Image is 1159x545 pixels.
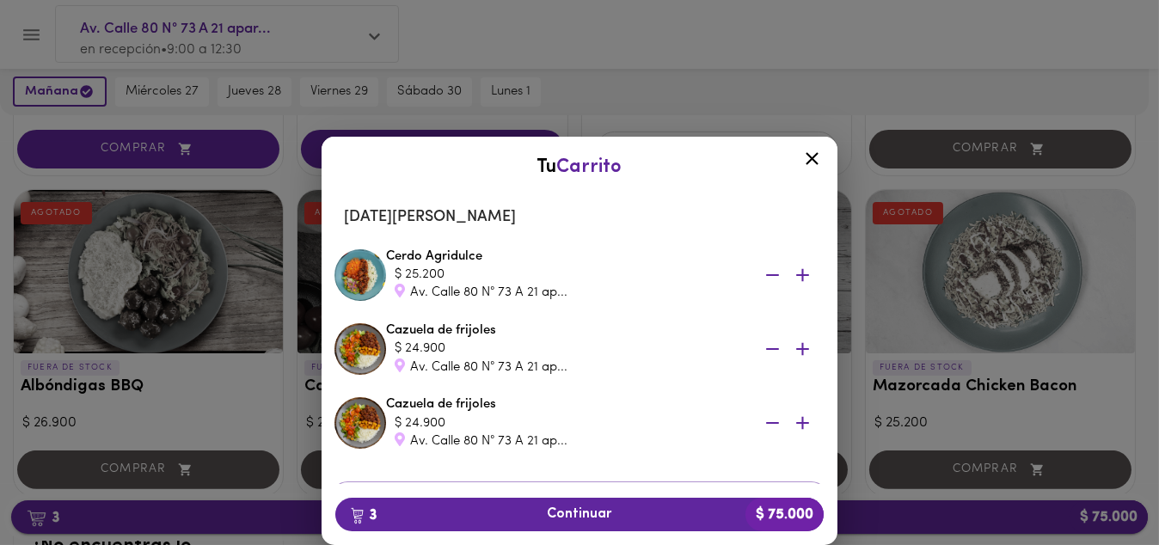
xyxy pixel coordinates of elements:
[340,504,387,526] b: 3
[330,197,829,238] li: [DATE][PERSON_NAME]
[335,498,824,531] button: 3Continuar$ 75.000
[1059,445,1142,528] iframe: Messagebird Livechat Widget
[395,414,739,432] div: $ 24.900
[386,321,825,377] div: Cazuela de frijoles
[395,358,739,377] div: Av. Calle 80 N° 73 A 21 ap...
[334,397,386,449] img: Cazuela de frijoles
[339,154,820,181] div: Tu
[557,157,622,177] span: Carrito
[395,266,739,284] div: $ 25.200
[395,284,739,302] div: Av. Calle 80 N° 73 A 21 ap...
[351,507,364,524] img: cart.png
[386,248,825,303] div: Cerdo Agridulce
[395,432,739,450] div: Av. Calle 80 N° 73 A 21 ap...
[334,323,386,375] img: Cazuela de frijoles
[334,249,386,301] img: Cerdo Agridulce
[745,498,824,531] b: $ 75.000
[395,340,739,358] div: $ 24.900
[330,481,829,517] button: Agregar más productos
[386,395,825,450] div: Cazuela de frijoles
[349,506,810,523] span: Continuar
